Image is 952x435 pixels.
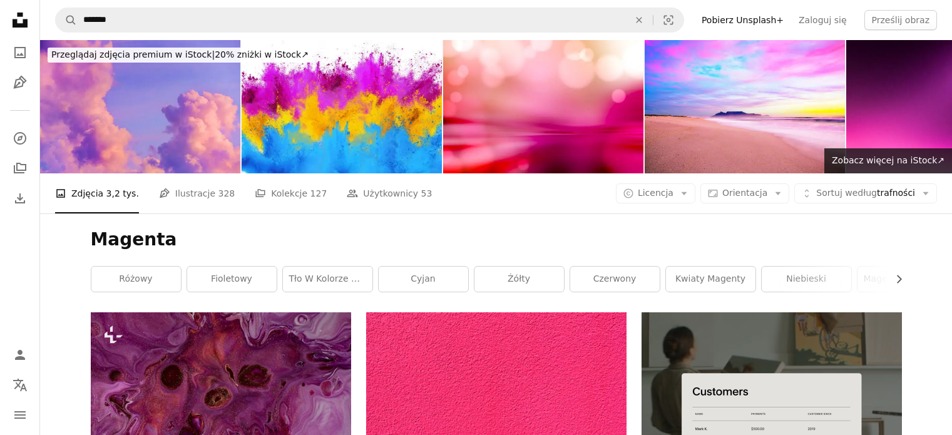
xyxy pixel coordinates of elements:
a: tło w kolorze magenty [283,267,372,292]
img: Różowe chmury. [40,40,240,173]
font: Sortuj według [816,188,877,198]
font: cyjan [411,274,435,284]
font: 20% zniżki w iStock [215,49,301,59]
font: Przeglądaj zdjęcia premium w iStock [51,49,212,59]
font: ↗ [937,155,944,165]
font: Kolekcje [271,188,307,198]
button: Sortuj wedługtrafności [794,183,937,203]
a: Zobacz więcej na iStock↗ [824,148,952,173]
button: Licencja [616,183,695,203]
font: Użytkownicy [363,188,418,198]
font: Licencja [638,188,673,198]
img: Niebo nad Górą Stołową w Kapsztadzie rozświetla się pięknymi odcieniami różu, błękitu, żółci i po... [645,40,845,173]
img: Rozmycie ruchu abstrakcyjne tło w kolorze czerwonym i różowym z efektem bokeh [443,40,643,173]
font: Magenta [91,229,177,250]
font: Zaloguj się [799,15,847,25]
a: kwiaty magenty [666,267,755,292]
a: ściana pomalowana na czerwono i niebiesko [366,393,627,404]
font: tło w kolorze magenty [289,274,389,284]
button: Szukaj w Unsplash [56,8,77,32]
a: Przeglądaj zdjęcia premium w iStock|20% zniżki w iStock↗ [40,40,320,70]
font: żółty [508,274,530,284]
img: Kolorowa flaga panseksualizmu lub LGBT z różowo-żółto-niebieskim kolorem, wybuchem farby Holi w p... [242,40,442,173]
button: Orientacja [700,183,789,203]
font: Prześlij obraz [872,15,929,25]
a: Użytkownicy 53 [347,173,432,213]
font: fioletowy [211,274,252,284]
font: Ilustracje [175,188,215,198]
a: magenta abstrakcyjna [857,267,947,292]
a: żółty [474,267,564,292]
font: 127 [310,188,327,198]
font: trafności [877,188,915,198]
form: Znajdź materiały wizualne w całej witrynie [55,8,684,33]
button: Język [8,372,33,397]
a: Badać [8,126,33,151]
a: Ilustracje [8,70,33,95]
font: różowy [119,274,152,284]
font: 53 [421,188,432,198]
font: kwiaty magenty [675,274,745,284]
font: ↗ [301,49,309,59]
a: fioletowy [187,267,277,292]
a: czerwony [570,267,660,292]
font: Pobierz Unsplash+ [702,15,784,25]
font: niebieski [786,274,826,284]
a: Pobierz historię [8,186,33,211]
font: Zobacz więcej na iStock [832,155,937,165]
a: niebieski [762,267,851,292]
font: 328 [218,188,235,198]
a: Zaloguj się [791,10,854,30]
a: Zdjęcia [8,40,33,65]
a: Strona główna — Unsplash [8,8,33,35]
a: cyjan [379,267,468,292]
button: Przeszukiwanie wizualne [653,8,683,32]
button: Menu [8,402,33,427]
button: Prześlij obraz [864,10,937,30]
font: Orientacja [722,188,767,198]
a: Ilustracje 328 [159,173,235,213]
a: Kolekcje 127 [255,173,327,213]
button: przewiń listę w prawo [888,267,902,292]
button: Jasne [625,8,653,32]
a: Kolekcje [8,156,33,181]
a: Pobierz Unsplash+ [694,10,791,30]
a: różowy [91,267,181,292]
font: czerwony [593,274,637,284]
a: Zaloguj się / Zarejestruj się [8,342,33,367]
font: | [212,49,215,59]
